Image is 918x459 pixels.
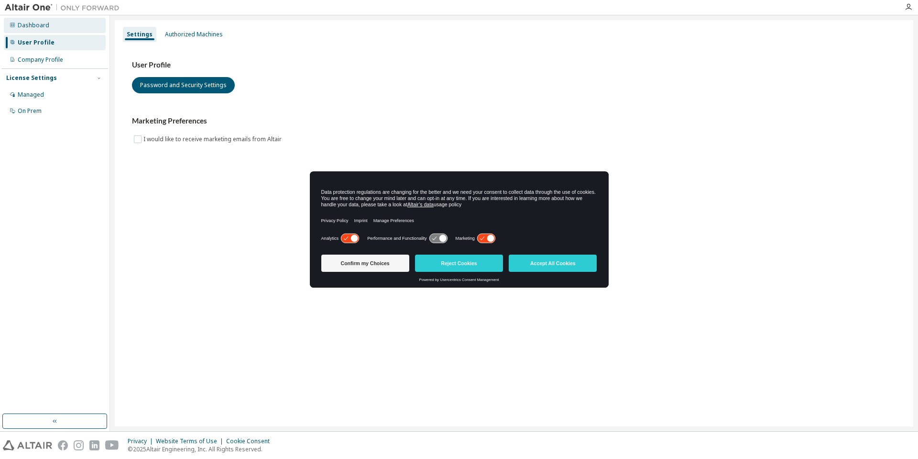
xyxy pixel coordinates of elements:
[132,116,896,126] h3: Marketing Preferences
[6,74,57,82] div: License Settings
[128,445,275,453] p: © 2025 Altair Engineering, Inc. All Rights Reserved.
[3,440,52,450] img: altair_logo.svg
[156,437,226,445] div: Website Terms of Use
[5,3,124,12] img: Altair One
[128,437,156,445] div: Privacy
[18,107,42,115] div: On Prem
[143,134,284,145] label: I would like to receive marketing emails from Altair
[105,440,119,450] img: youtube.svg
[74,440,84,450] img: instagram.svg
[18,39,55,46] div: User Profile
[89,440,99,450] img: linkedin.svg
[165,31,223,38] div: Authorized Machines
[18,91,44,99] div: Managed
[132,60,896,70] h3: User Profile
[132,77,235,93] button: Password and Security Settings
[127,31,153,38] div: Settings
[226,437,275,445] div: Cookie Consent
[18,56,63,64] div: Company Profile
[58,440,68,450] img: facebook.svg
[18,22,49,29] div: Dashboard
